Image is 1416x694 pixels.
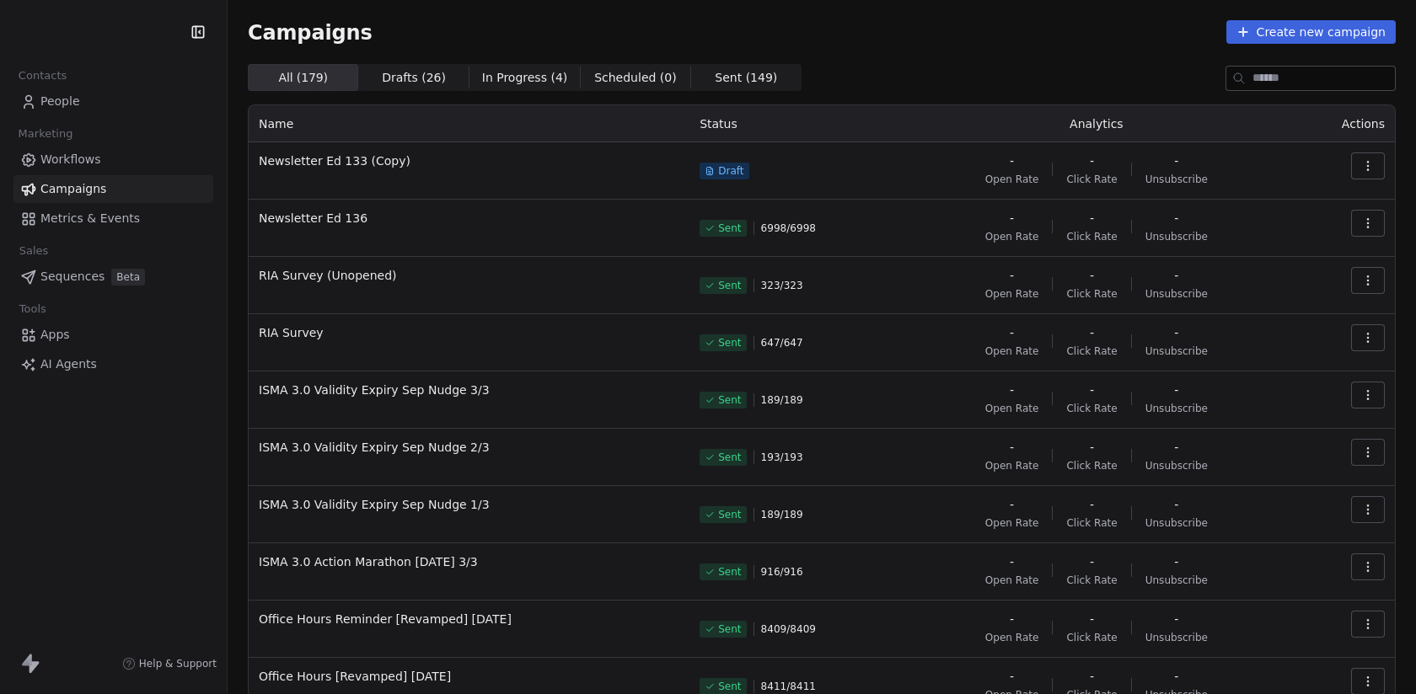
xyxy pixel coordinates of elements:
span: Apps [40,326,70,344]
span: ISMA 3.0 Validity Expiry Sep Nudge 3/3 [259,382,679,398]
span: Click Rate [1066,230,1117,243]
span: Open Rate [985,631,1039,644]
span: RIA Survey (Unopened) [259,267,679,284]
th: Actions [1293,105,1395,142]
span: Click Rate [1066,574,1117,587]
span: - [1010,611,1014,627]
span: 916 / 916 [761,565,803,579]
a: Workflows [13,146,213,173]
span: Drafts ( 26 ) [382,69,446,87]
span: Office Hours Reminder [Revamped] [DATE] [259,611,679,627]
span: 193 / 193 [761,451,803,464]
span: Click Rate [1066,459,1117,472]
span: - [1090,382,1094,398]
span: Click Rate [1066,173,1117,186]
a: AI Agents [13,350,213,378]
span: Unsubscribe [1145,287,1208,301]
span: - [1090,668,1094,685]
span: 323 / 323 [761,279,803,292]
span: Open Rate [985,173,1039,186]
span: Open Rate [985,402,1039,415]
span: Sent ( 149 ) [715,69,777,87]
button: Create new campaign [1226,20,1396,44]
a: Help & Support [122,657,217,670]
span: Click Rate [1066,631,1117,644]
span: Unsubscribe [1145,344,1208,358]
span: Newsletter Ed 136 [259,210,679,227]
span: Sent [718,279,741,292]
span: Metrics & Events [40,210,140,227]
span: Campaigns [248,20,373,44]
span: 6998 / 6998 [761,222,816,235]
span: - [1174,668,1178,685]
span: Unsubscribe [1145,173,1208,186]
span: - [1174,553,1178,570]
span: Scheduled ( 0 ) [594,69,677,87]
span: Unsubscribe [1145,459,1208,472]
span: - [1010,668,1014,685]
span: Sent [718,393,741,407]
span: Click Rate [1066,402,1117,415]
span: Open Rate [985,459,1039,472]
span: - [1010,152,1014,169]
span: Open Rate [985,344,1039,358]
a: People [13,88,213,115]
span: Unsubscribe [1145,631,1208,644]
span: Open Rate [985,574,1039,587]
span: - [1090,210,1094,227]
span: - [1090,553,1094,570]
span: In Progress ( 4 ) [482,69,568,87]
span: Contacts [11,63,74,88]
a: Campaigns [13,175,213,203]
span: 189 / 189 [761,393,803,407]
span: ISMA 3.0 Validity Expiry Sep Nudge 2/3 [259,439,679,456]
span: Open Rate [985,516,1039,530]
span: Unsubscribe [1145,402,1208,415]
span: Sent [718,565,741,579]
span: Tools [12,296,53,322]
span: - [1010,210,1014,227]
span: - [1010,439,1014,456]
a: SequencesBeta [13,263,213,291]
span: - [1090,267,1094,284]
span: - [1174,496,1178,513]
span: 8409 / 8409 [761,622,816,636]
span: Draft [718,164,743,178]
span: Sent [718,336,741,350]
span: Unsubscribe [1145,574,1208,587]
span: Sequences [40,268,105,286]
span: Sales [12,238,56,264]
span: People [40,93,80,110]
span: Newsletter Ed 133 (Copy) [259,152,679,169]
span: Sent [718,451,741,464]
span: Campaigns [40,180,106,198]
span: Open Rate [985,230,1039,243]
span: - [1174,267,1178,284]
span: - [1174,439,1178,456]
th: Status [689,105,900,142]
span: - [1010,553,1014,570]
span: 189 / 189 [761,508,803,521]
span: Click Rate [1066,344,1117,358]
span: 647 / 647 [761,336,803,350]
a: Metrics & Events [13,205,213,232]
span: Sent [718,222,741,235]
span: Open Rate [985,287,1039,301]
span: Marketing [11,121,80,147]
span: - [1090,439,1094,456]
span: AI Agents [40,355,97,373]
span: Help & Support [139,657,217,670]
span: RIA Survey [259,324,679,341]
span: Office Hours [Revamped] [DATE] [259,668,679,685]
span: - [1010,324,1014,341]
span: Workflows [40,151,101,168]
span: Click Rate [1066,516,1117,530]
span: - [1174,382,1178,398]
th: Analytics [900,105,1292,142]
span: ISMA 3.0 Action Marathon [DATE] 3/3 [259,553,679,570]
span: - [1010,496,1014,513]
span: Beta [111,269,145,286]
span: Unsubscribe [1145,516,1208,530]
span: - [1174,324,1178,341]
span: - [1090,324,1094,341]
